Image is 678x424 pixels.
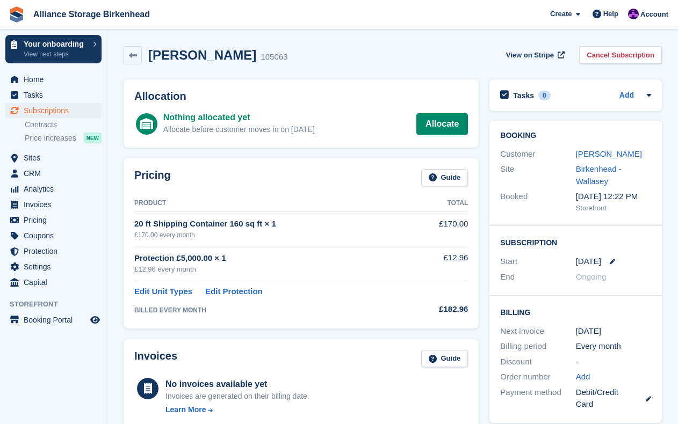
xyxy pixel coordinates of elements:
[134,230,411,240] div: £170.00 every month
[24,213,88,228] span: Pricing
[576,340,651,353] div: Every month
[603,9,618,19] span: Help
[165,391,309,402] div: Invoices are generated on their billing date.
[24,244,88,259] span: Protection
[500,237,651,247] h2: Subscription
[10,299,107,310] span: Storefront
[500,271,575,283] div: End
[5,228,102,243] a: menu
[148,48,256,62] h2: [PERSON_NAME]
[500,191,575,213] div: Booked
[513,91,534,100] h2: Tasks
[500,306,651,317] h2: Billing
[134,305,411,315] div: BILLED EVERY MONTH
[84,133,102,143] div: NEW
[5,72,102,87] a: menu
[500,163,575,187] div: Site
[619,90,634,102] a: Add
[576,371,590,383] a: Add
[134,169,171,187] h2: Pricing
[576,164,622,186] a: Birkenhead - Wallasey
[5,244,102,259] a: menu
[134,286,192,298] a: Edit Unit Types
[506,50,554,61] span: View on Stripe
[261,51,287,63] div: 105063
[24,228,88,243] span: Coupons
[165,378,309,391] div: No invoices available yet
[579,46,662,64] a: Cancel Subscription
[24,150,88,165] span: Sites
[24,49,88,59] p: View next steps
[500,371,575,383] div: Order number
[163,111,315,124] div: Nothing allocated yet
[500,148,575,160] div: Customer
[538,91,551,100] div: 0
[25,133,76,143] span: Price increases
[411,195,468,212] th: Total
[640,9,668,20] span: Account
[421,350,468,368] a: Guide
[134,195,411,212] th: Product
[628,9,639,19] img: Romilly Norton
[24,166,88,181] span: CRM
[576,191,651,203] div: [DATE] 12:22 PM
[5,197,102,212] a: menu
[576,149,642,158] a: [PERSON_NAME]
[24,259,88,274] span: Settings
[163,124,315,135] div: Allocate before customer moves in on [DATE]
[25,120,102,130] a: Contracts
[576,255,601,268] time: 2025-09-06 00:00:00 UTC
[500,340,575,353] div: Billing period
[134,264,411,275] div: £12.96 every month
[29,5,154,23] a: Alliance Storage Birkenhead
[421,169,468,187] a: Guide
[24,87,88,103] span: Tasks
[9,6,25,23] img: stora-icon-8386f47178a22dfd0bd8f6a31ec36ba5ce8667c1dd55bd0f319d3a0aa187defe.svg
[576,325,651,338] div: [DATE]
[24,197,88,212] span: Invoices
[500,131,651,140] h2: Booking
[89,313,102,326] a: Preview store
[500,255,575,268] div: Start
[411,246,468,281] td: £12.96
[500,386,575,411] div: Payment method
[411,303,468,316] div: £182.96
[24,103,88,118] span: Subscriptions
[502,46,567,64] a: View on Stripe
[24,72,88,87] span: Home
[5,103,102,118] a: menu
[134,90,468,103] h2: Allocation
[24,181,88,196] span: Analytics
[165,404,309,415] a: Learn More
[5,150,102,165] a: menu
[24,312,88,327] span: Booking Portal
[576,203,651,214] div: Storefront
[24,275,88,290] span: Capital
[500,356,575,368] div: Discount
[5,87,102,103] a: menu
[576,386,651,411] div: Debit/Credit Card
[5,181,102,196] a: menu
[500,325,575,338] div: Next invoice
[550,9,572,19] span: Create
[5,259,102,274] a: menu
[5,166,102,181] a: menu
[576,356,651,368] div: -
[24,40,88,48] p: Your onboarding
[134,252,411,265] div: Protection £5,000.00 × 1
[576,272,607,281] span: Ongoing
[134,218,411,230] div: 20 ft Shipping Container 160 sq ft × 1
[411,212,468,246] td: £170.00
[25,132,102,144] a: Price increases NEW
[5,35,102,63] a: Your onboarding View next steps
[416,113,468,135] a: Allocate
[5,312,102,327] a: menu
[165,404,206,415] div: Learn More
[205,286,263,298] a: Edit Protection
[5,213,102,228] a: menu
[134,350,177,368] h2: Invoices
[5,275,102,290] a: menu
